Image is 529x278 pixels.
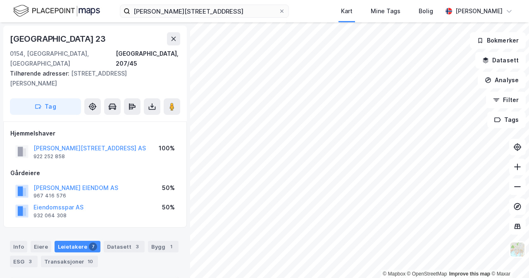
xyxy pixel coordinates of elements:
div: 3 [133,242,141,251]
div: 922 252 858 [33,153,65,160]
div: 50% [162,183,175,193]
button: Tags [487,112,526,128]
div: Transaksjoner [41,256,98,267]
div: 0154, [GEOGRAPHIC_DATA], [GEOGRAPHIC_DATA] [10,49,116,69]
div: Bolig [419,6,433,16]
button: Analyse [478,72,526,88]
div: Eiere [31,241,51,252]
div: 50% [162,202,175,212]
div: 967 416 576 [33,192,66,199]
iframe: Chat Widget [488,238,529,278]
div: [PERSON_NAME] [455,6,503,16]
a: Improve this map [449,271,490,277]
div: Info [10,241,27,252]
div: Mine Tags [371,6,400,16]
button: Datasett [475,52,526,69]
div: [GEOGRAPHIC_DATA], 207/45 [116,49,180,69]
div: 1 [167,242,175,251]
button: Tag [10,98,81,115]
div: Gårdeiere [10,168,180,178]
div: [STREET_ADDRESS][PERSON_NAME] [10,69,174,88]
span: Tilhørende adresser: [10,70,71,77]
div: Kart [341,6,353,16]
div: 3 [26,257,34,266]
div: 932 064 308 [33,212,67,219]
button: Bokmerker [470,32,526,49]
input: Søk på adresse, matrikkel, gårdeiere, leietakere eller personer [130,5,279,17]
img: logo.f888ab2527a4732fd821a326f86c7f29.svg [13,4,100,18]
div: 10 [86,257,95,266]
div: 100% [159,143,175,153]
button: Filter [486,92,526,108]
a: OpenStreetMap [407,271,447,277]
div: 7 [89,242,97,251]
div: [GEOGRAPHIC_DATA] 23 [10,32,107,45]
div: Datasett [104,241,145,252]
div: ESG [10,256,38,267]
a: Mapbox [383,271,405,277]
div: Leietakere [55,241,100,252]
div: Hjemmelshaver [10,128,180,138]
div: Bygg [148,241,179,252]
